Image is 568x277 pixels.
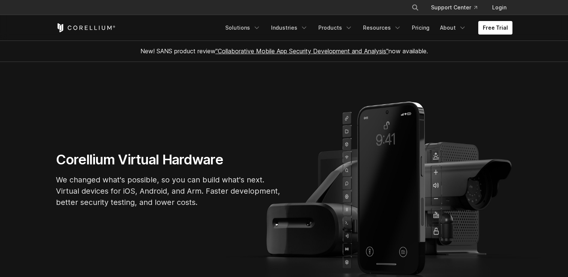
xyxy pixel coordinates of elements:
div: Navigation Menu [402,1,512,14]
span: New! SANS product review now available. [140,47,428,55]
a: "Collaborative Mobile App Security Development and Analysis" [215,47,389,55]
a: Support Center [425,1,483,14]
a: Resources [359,21,406,35]
a: Pricing [407,21,434,35]
a: Login [486,1,512,14]
button: Search [408,1,422,14]
a: Free Trial [478,21,512,35]
p: We changed what's possible, so you can build what's next. Virtual devices for iOS, Android, and A... [56,174,281,208]
a: About [435,21,471,35]
a: Products [314,21,357,35]
div: Navigation Menu [221,21,512,35]
a: Solutions [221,21,265,35]
a: Corellium Home [56,23,116,32]
h1: Corellium Virtual Hardware [56,151,281,168]
a: Industries [267,21,312,35]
